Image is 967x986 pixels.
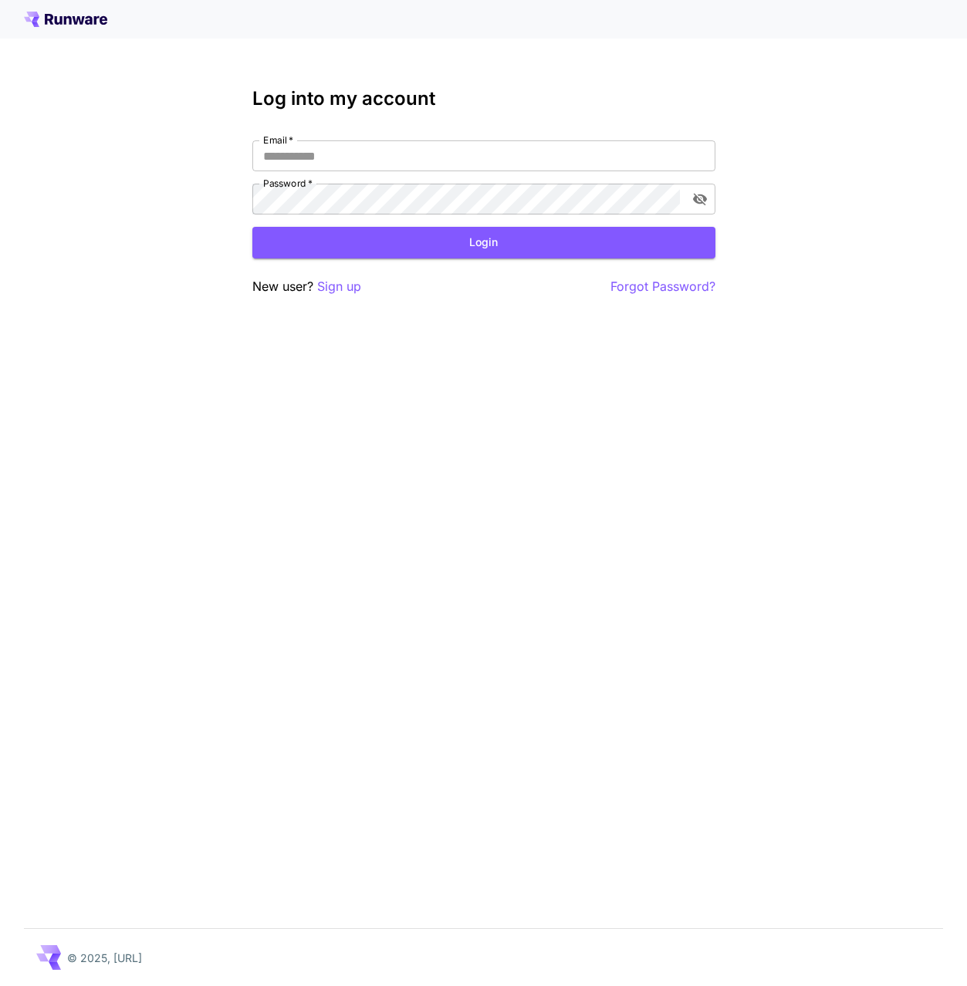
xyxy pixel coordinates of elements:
button: toggle password visibility [686,185,714,213]
p: © 2025, [URL] [67,950,142,966]
button: Login [252,227,715,258]
label: Email [263,133,293,147]
button: Sign up [317,277,361,296]
p: New user? [252,277,361,296]
label: Password [263,177,313,190]
h3: Log into my account [252,88,715,110]
button: Forgot Password? [610,277,715,296]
